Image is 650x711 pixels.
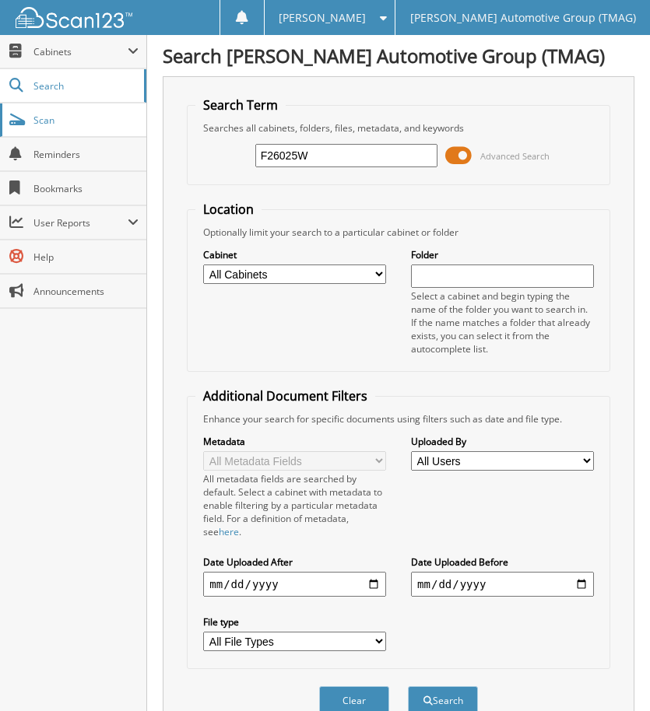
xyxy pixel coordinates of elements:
label: Metadata [203,435,386,448]
label: Uploaded By [411,435,594,448]
div: Enhance your search for specific documents using filters such as date and file type. [195,412,601,426]
span: Advanced Search [480,150,550,162]
div: Select a cabinet and begin typing the name of the folder you want to search in. If the name match... [411,289,594,355]
input: end [411,572,594,597]
label: Date Uploaded After [203,555,386,569]
input: start [203,572,386,597]
span: Help [33,250,139,264]
div: Optionally limit your search to a particular cabinet or folder [195,226,601,239]
label: Date Uploaded Before [411,555,594,569]
span: Scan [33,114,139,127]
label: Cabinet [203,248,386,261]
label: Folder [411,248,594,261]
span: Search [33,79,136,93]
span: Bookmarks [33,182,139,195]
h1: Search [PERSON_NAME] Automotive Group (TMAG) [163,43,634,68]
span: Cabinets [33,45,128,58]
span: [PERSON_NAME] [279,13,366,23]
iframe: Chat Widget [572,636,650,711]
label: File type [203,615,386,629]
span: Reminders [33,148,139,161]
img: scan123-logo-white.svg [16,7,132,28]
legend: Location [195,201,262,218]
span: User Reports [33,216,128,229]
legend: Additional Document Filters [195,387,375,405]
div: Searches all cabinets, folders, files, metadata, and keywords [195,121,601,135]
a: here [219,525,239,538]
div: All metadata fields are searched by default. Select a cabinet with metadata to enable filtering b... [203,472,386,538]
legend: Search Term [195,96,286,114]
span: Announcements [33,285,139,298]
span: [PERSON_NAME] Automotive Group (TMAG) [410,13,636,23]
